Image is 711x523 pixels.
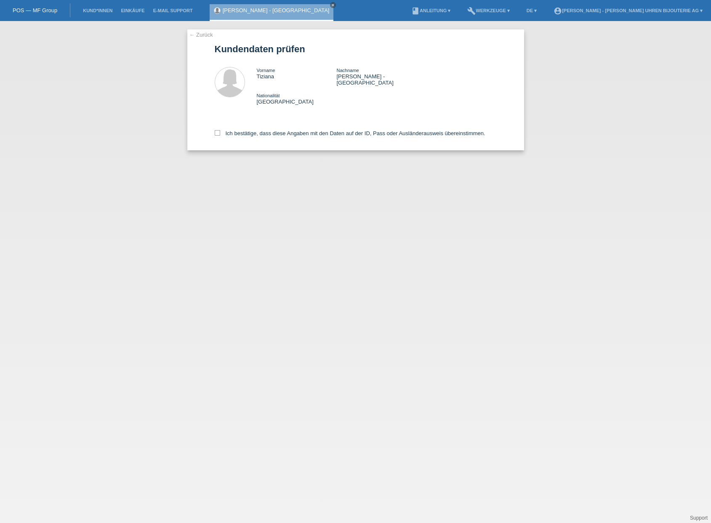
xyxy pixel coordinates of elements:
[223,7,330,13] a: [PERSON_NAME] - [GEOGRAPHIC_DATA]
[336,67,416,86] div: [PERSON_NAME] - [GEOGRAPHIC_DATA]
[257,92,337,105] div: [GEOGRAPHIC_DATA]
[257,93,280,98] span: Nationalität
[215,44,497,54] h1: Kundendaten prüfen
[522,8,541,13] a: DE ▾
[330,2,336,8] a: close
[331,3,335,7] i: close
[215,130,485,136] label: Ich bestätige, dass diese Angaben mit den Daten auf der ID, Pass oder Ausländerausweis übereinsti...
[554,7,562,15] i: account_circle
[117,8,149,13] a: Einkäufe
[411,7,420,15] i: book
[257,68,275,73] span: Vorname
[13,7,57,13] a: POS — MF Group
[257,67,337,80] div: Tiziana
[463,8,514,13] a: buildWerkzeuge ▾
[467,7,476,15] i: build
[336,68,359,73] span: Nachname
[189,32,213,38] a: ← Zurück
[407,8,455,13] a: bookAnleitung ▾
[690,515,708,521] a: Support
[79,8,117,13] a: Kund*innen
[149,8,197,13] a: E-Mail Support
[549,8,707,13] a: account_circle[PERSON_NAME] - [PERSON_NAME] Uhren Bijouterie AG ▾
